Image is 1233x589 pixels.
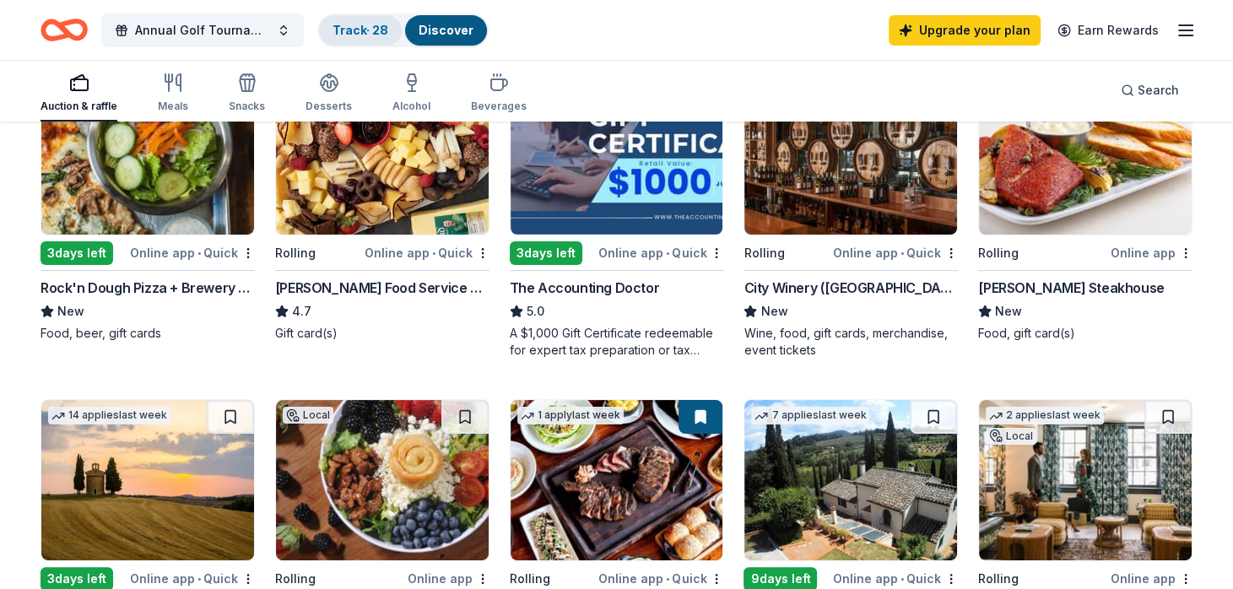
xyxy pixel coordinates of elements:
div: Auction & raffle [41,100,117,113]
span: • [666,246,669,260]
div: 7 applies last week [751,407,869,424]
button: Beverages [471,66,527,122]
div: Food, beer, gift cards [41,325,255,342]
span: • [900,246,904,260]
span: 4.7 [292,301,311,322]
span: Annual Golf Tournament and Silent Auction [135,20,270,41]
span: New [57,301,84,322]
button: Search [1107,73,1192,107]
button: Desserts [306,66,352,122]
div: Rolling [275,243,316,263]
div: Online app Quick [130,242,255,263]
div: 14 applies last week [48,407,170,424]
div: Rolling [510,569,550,589]
a: Earn Rewards [1047,15,1169,46]
button: Track· 28Discover [317,14,489,47]
button: Annual Golf Tournament and Silent Auction [101,14,304,47]
div: Rolling [275,569,316,589]
span: • [197,246,201,260]
span: New [760,301,787,322]
div: A $1,000 Gift Certificate redeemable for expert tax preparation or tax resolution services—recipi... [510,325,724,359]
a: Upgrade your plan [889,15,1041,46]
span: • [432,246,435,260]
div: [PERSON_NAME] Steakhouse [978,278,1164,298]
span: 5.0 [527,301,544,322]
a: Track· 28 [333,23,388,37]
div: 3 days left [41,241,113,265]
button: Snacks [229,66,265,122]
div: Online app Quick [598,568,723,589]
img: Image for Urban Cookhouse [276,400,489,560]
div: 1 apply last week [517,407,624,424]
a: Image for Perry's Steakhouse2 applieslast weekRollingOnline app[PERSON_NAME] SteakhouseNewFood, g... [978,73,1192,342]
button: Auction & raffle [41,66,117,122]
button: Alcohol [392,66,430,122]
a: Discover [419,23,473,37]
div: Online app [408,568,489,589]
img: Image for Perry's Steakhouse [979,74,1192,235]
div: Local [986,428,1036,445]
a: Home [41,10,88,50]
button: Meals [158,66,188,122]
img: Image for The Indigo Road Hospitality Group [511,400,723,560]
div: Rolling [978,569,1019,589]
div: Online app Quick [833,242,958,263]
div: Meals [158,100,188,113]
a: Image for Rock'n Dough Pizza + Brewery (Nashville)Local3days leftOnline app•QuickRock'n Dough Piz... [41,73,255,342]
div: Rolling [744,243,784,263]
div: [PERSON_NAME] Food Service Store [275,278,489,298]
img: Image for The Accounting Doctor [511,74,723,235]
img: Image for Rock'n Dough Pizza + Brewery (Nashville) [41,74,254,235]
a: Image for The Accounting DoctorTop rated33 applieslast week3days leftOnline app•QuickThe Accounti... [510,73,724,359]
div: Online app [1111,568,1192,589]
span: • [666,572,669,586]
div: The Accounting Doctor [510,278,660,298]
div: 3 days left [510,241,582,265]
div: Snacks [229,100,265,113]
div: Online app Quick [130,568,255,589]
div: Online app Quick [833,568,958,589]
div: Desserts [306,100,352,113]
img: Image for Oliver Hospitality [979,400,1192,560]
div: Rock'n Dough Pizza + Brewery ([GEOGRAPHIC_DATA]) [41,278,255,298]
div: Food, gift card(s) [978,325,1192,342]
div: Wine, food, gift cards, merchandise, event tickets [744,325,958,359]
div: Online app [1111,242,1192,263]
img: Image for Villa Sogni D’Oro [744,400,957,560]
img: Image for City Winery (Nashville) [744,74,957,235]
img: Image for Gordon Food Service Store [276,74,489,235]
div: Local [283,407,333,424]
a: Image for Gordon Food Service Store5 applieslast weekRollingOnline app•Quick[PERSON_NAME] Food Se... [275,73,489,342]
div: Gift card(s) [275,325,489,342]
span: Search [1138,80,1179,100]
span: • [197,572,201,586]
span: • [900,572,904,586]
img: Image for AF Travel Ideas [41,400,254,560]
div: Rolling [978,243,1019,263]
div: Online app Quick [598,242,723,263]
a: Image for City Winery (Nashville)LocalRollingOnline app•QuickCity Winery ([GEOGRAPHIC_DATA])NewWi... [744,73,958,359]
div: Alcohol [392,100,430,113]
div: City Winery ([GEOGRAPHIC_DATA]) [744,278,958,298]
div: 2 applies last week [986,407,1104,424]
div: Beverages [471,100,527,113]
div: Online app Quick [365,242,489,263]
span: New [995,301,1022,322]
